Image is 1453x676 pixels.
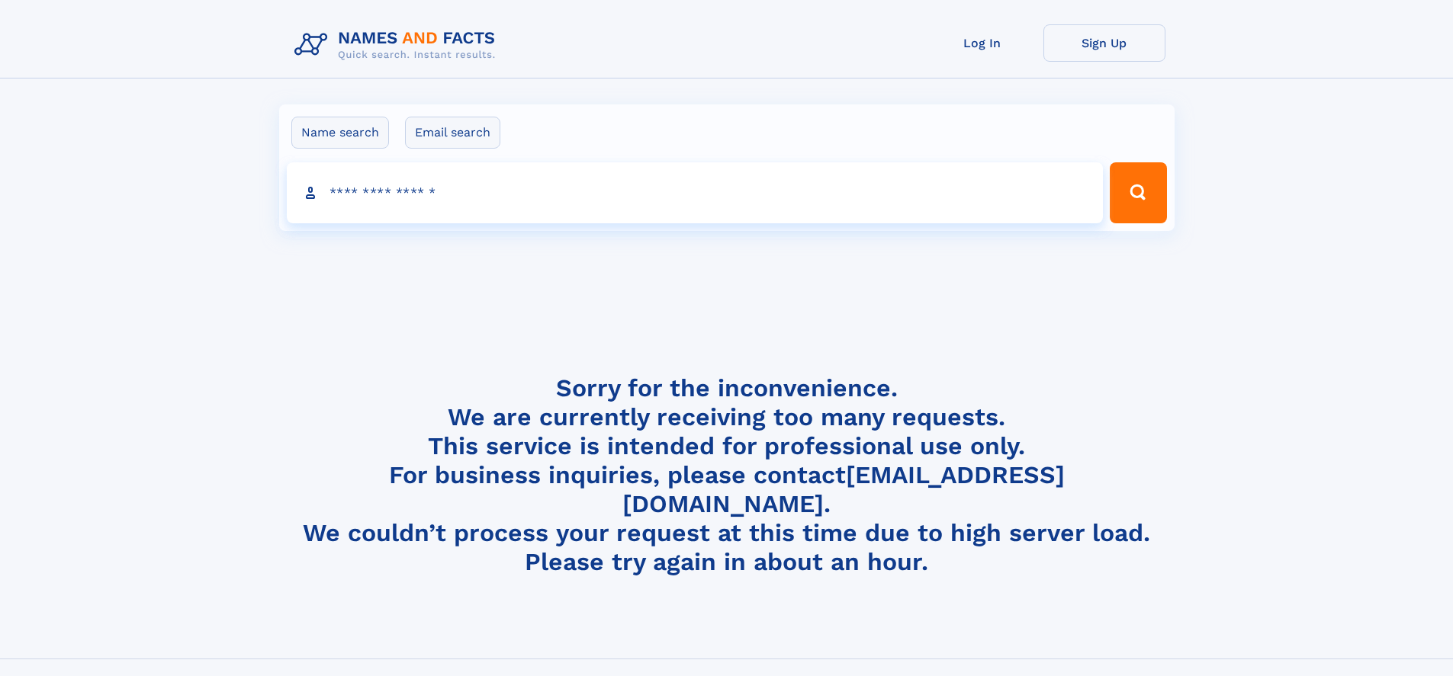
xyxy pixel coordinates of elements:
[288,24,508,66] img: Logo Names and Facts
[405,117,500,149] label: Email search
[921,24,1043,62] a: Log In
[291,117,389,149] label: Name search
[1110,162,1166,223] button: Search Button
[287,162,1104,223] input: search input
[288,373,1165,577] h4: Sorry for the inconvenience. We are currently receiving too many requests. This service is intend...
[622,460,1065,518] a: [EMAIL_ADDRESS][DOMAIN_NAME]
[1043,24,1165,62] a: Sign Up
